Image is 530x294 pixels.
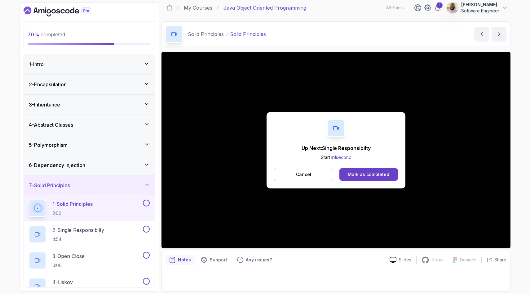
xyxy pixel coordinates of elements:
p: Start in [302,154,371,161]
p: [PERSON_NAME] [461,2,499,8]
button: 5-Polymorphism [24,135,155,155]
button: 3-Open Close6:00 [29,252,150,269]
p: Software Engineer [461,8,499,14]
p: Java Object Oriented Programming [223,4,306,11]
p: 85 Points [386,5,404,11]
button: Feedback button [233,255,276,265]
span: 1 second [334,155,351,160]
p: Notes [178,257,191,263]
p: Support [210,257,227,263]
p: Solid Principles [230,30,266,38]
button: previous content [474,27,489,42]
button: 3-Inheritance [24,95,155,115]
h3: 7 - Solid Principles [29,182,70,189]
a: Dashboard [24,7,105,16]
button: 7-Solid Principles [24,175,155,195]
a: Slides [385,257,416,263]
p: Up Next: Single Responsibilty [302,144,371,152]
h3: 4 - Abstract Classes [29,121,73,129]
a: Dashboard [166,5,173,11]
p: Share [494,257,506,263]
a: My Courses [184,4,212,11]
h3: 6 - Dependency Injection [29,161,85,169]
div: Mark as completed [348,171,389,178]
p: 2 - Single Responsibilty [52,226,104,234]
p: 1 - Solid Principles [52,200,93,208]
p: 4:54 [52,236,104,242]
p: Repo [432,257,443,263]
p: 3:00 [52,210,93,216]
p: Cancel [296,171,311,178]
p: Any issues? [246,257,272,263]
h3: 5 - Polymorphism [29,141,68,149]
h3: 1 - Intro [29,61,44,68]
button: Share [481,257,506,263]
h3: 2 - Encapsulation [29,81,67,88]
img: user profile image [447,2,458,14]
p: Slides [399,257,411,263]
button: 4-Abstract Classes [24,115,155,135]
button: 1-Solid Principles3:00 [29,200,150,217]
span: completed [28,31,65,38]
button: Cancel [274,168,333,181]
button: 2-Encapsulation [24,75,155,94]
p: 4 - Liskov [52,278,73,286]
button: Support button [197,255,231,265]
p: Solid Principles [188,30,224,38]
p: Designs [460,257,476,263]
button: 2-Single Responsibilty4:54 [29,226,150,243]
button: notes button [166,255,195,265]
button: user profile image[PERSON_NAME]Software Engineer [446,2,508,14]
button: Mark as completed [339,168,398,181]
iframe: 2 - SOLID Principles [161,52,510,248]
h3: 3 - Inheritance [29,101,60,108]
div: 1 [436,2,443,8]
p: 6:00 [52,262,85,269]
span: 70 % [28,31,39,38]
p: 3 - Open Close [52,252,85,260]
button: next content [492,27,506,42]
a: 1 [434,4,441,11]
button: 1-Intro [24,54,155,74]
button: 6-Dependency Injection [24,155,155,175]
